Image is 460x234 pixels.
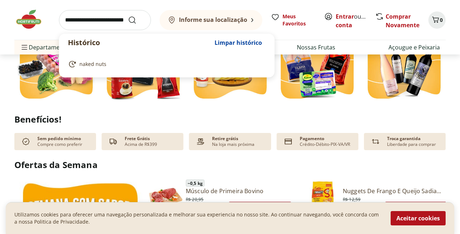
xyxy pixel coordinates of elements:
p: Liberdade para comprar [387,142,436,147]
button: Carrinho [428,11,446,29]
input: search [59,10,151,30]
a: Músculo de Primeira Bovino [186,187,291,195]
img: Devolução [370,136,381,147]
img: Nuggets de Frango e Queijo Sadia 300g [305,181,340,215]
span: Departamentos [20,39,72,56]
a: Comprar Novamente [386,13,419,29]
span: R$ 12,59 [343,195,360,202]
p: Pagamento [300,136,324,142]
a: Entrar [336,13,354,20]
button: Limpar histórico [211,34,266,51]
a: Açougue e Peixaria [388,43,440,52]
h2: Ofertas da Semana [14,159,446,171]
span: ou [336,12,368,29]
button: Informe sua localização [160,10,262,30]
span: naked nuts [79,61,106,68]
img: check [20,136,32,147]
a: Criar conta [336,13,375,29]
img: card [282,136,294,147]
a: naked nuts [68,60,263,68]
p: Retire grátis [212,136,238,142]
p: Crédito-Débito-PIX-VA/VR [300,142,350,147]
p: Frete Grátis [125,136,150,142]
p: Acima de R$399 [125,142,157,147]
p: Histórico [68,38,211,48]
span: 0 [440,16,443,23]
span: R$ 20,95 [186,195,203,202]
p: Utilizamos cookies para oferecer uma navegação personalizada e melhorar sua experiencia no nosso ... [14,211,382,225]
button: Submit Search [128,16,145,24]
h2: Benefícios! [14,114,446,124]
a: Nuggets De Frango E Queijo Sadia 300G [343,187,448,195]
img: Hortifruti [14,9,50,30]
p: Compre como preferir [37,142,82,147]
img: truck [107,136,119,147]
a: Nossas Frutas [297,43,335,52]
span: Limpar histórico [215,40,262,46]
a: Meus Favoritos [271,13,316,27]
p: Troca garantida [387,136,420,142]
img: payment [195,136,206,147]
button: Menu [20,39,29,56]
p: Sem pedido mínimo [37,136,81,142]
b: Informe sua localização [179,16,247,24]
img: Músculo de Primeira Bovino [148,181,183,215]
span: ~ 0,5 kg [186,180,204,187]
p: Na loja mais próxima [212,142,254,147]
button: Aceitar cookies [391,211,446,225]
span: Meus Favoritos [282,13,316,27]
